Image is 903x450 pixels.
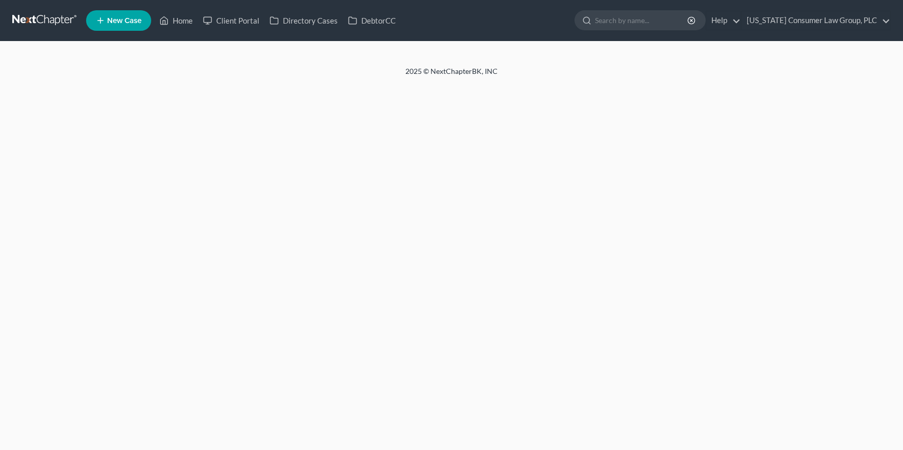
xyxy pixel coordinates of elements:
a: Home [154,11,198,30]
a: Directory Cases [264,11,343,30]
input: Search by name... [595,11,689,30]
a: DebtorCC [343,11,401,30]
a: [US_STATE] Consumer Law Group, PLC [742,11,890,30]
a: Client Portal [198,11,264,30]
a: Help [706,11,741,30]
span: New Case [107,17,141,25]
div: 2025 © NextChapterBK, INC [159,66,744,85]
